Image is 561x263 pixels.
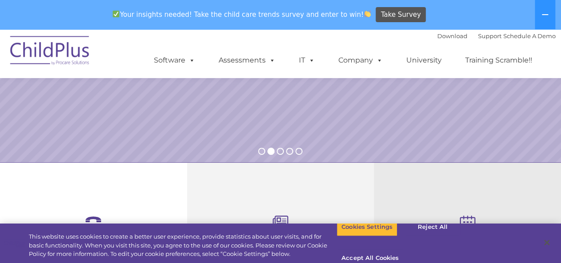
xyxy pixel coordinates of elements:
[113,11,119,17] img: ✅
[6,30,94,74] img: ChildPlus by Procare Solutions
[210,51,284,69] a: Assessments
[437,32,556,39] font: |
[364,11,371,17] img: 👏
[456,51,541,69] a: Training Scramble!!
[503,32,556,39] a: Schedule A Demo
[109,6,375,23] span: Your insights needed! Take the child care trends survey and enter to win!
[337,218,397,236] button: Cookies Settings
[437,32,467,39] a: Download
[29,232,337,259] div: This website uses cookies to create a better user experience, provide statistics about user visit...
[123,59,150,65] span: Last name
[145,51,204,69] a: Software
[397,51,451,69] a: University
[381,7,421,23] span: Take Survey
[478,32,502,39] a: Support
[405,218,460,236] button: Reject All
[290,51,324,69] a: IT
[537,233,557,252] button: Close
[376,7,426,23] a: Take Survey
[330,51,392,69] a: Company
[123,95,161,102] span: Phone number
